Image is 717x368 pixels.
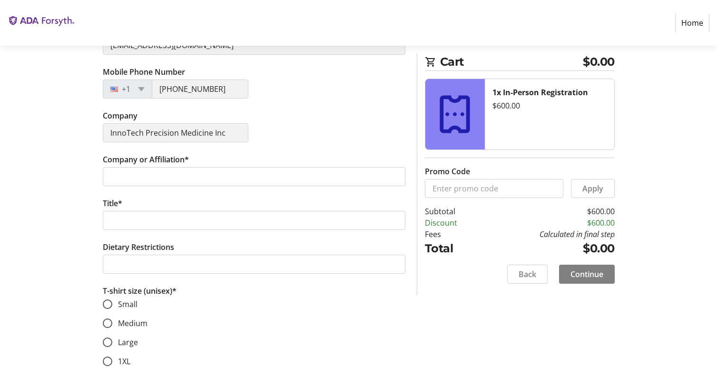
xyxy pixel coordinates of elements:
[103,241,174,253] label: Dietary Restrictions
[482,240,615,257] td: $0.00
[425,179,563,198] input: Enter promo code
[103,110,138,121] label: Company
[118,337,138,348] span: Large
[482,206,615,217] td: $600.00
[492,100,607,111] div: $600.00
[507,265,548,284] button: Back
[118,318,147,328] span: Medium
[570,269,603,280] span: Continue
[103,285,405,297] p: T-shirt size (unisex)*
[8,4,75,42] img: The ADA Forsyth Institute's Logo
[559,265,615,284] button: Continue
[152,80,248,99] input: (201) 555-0123
[571,179,615,198] button: Apply
[519,269,536,280] span: Back
[675,14,709,32] a: Home
[582,183,603,194] span: Apply
[425,217,482,229] td: Discount
[118,356,130,367] span: 1XL
[440,53,583,70] span: Cart
[482,217,615,229] td: $600.00
[103,198,122,209] label: Title*
[425,229,482,240] td: Fees
[425,206,482,217] td: Subtotal
[492,87,588,98] strong: 1x In-Person Registration
[118,299,138,309] span: Small
[425,240,482,257] td: Total
[583,53,615,70] span: $0.00
[425,166,470,177] label: Promo Code
[103,154,189,165] label: Company or Affiliation*
[482,229,615,240] td: Calculated in final step
[103,66,185,78] label: Mobile Phone Number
